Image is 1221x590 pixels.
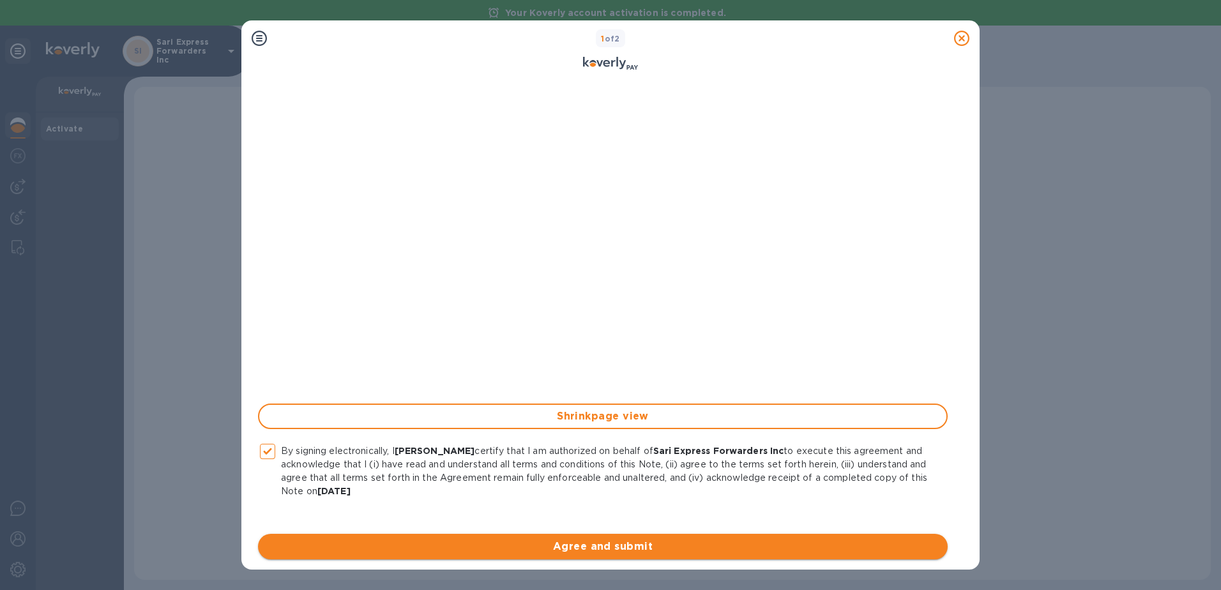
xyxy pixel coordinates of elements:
[601,34,604,43] span: 1
[269,409,936,424] span: Shrink page view
[653,446,784,456] b: Sari Express Forwarders Inc
[258,534,948,559] button: Agree and submit
[601,34,620,43] b: of 2
[317,486,351,496] b: [DATE]
[281,444,937,498] p: By signing electronically, I certify that I am authorized on behalf of to execute this agreement ...
[268,539,937,554] span: Agree and submit
[258,404,948,429] button: Shrinkpage view
[395,446,475,456] b: [PERSON_NAME]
